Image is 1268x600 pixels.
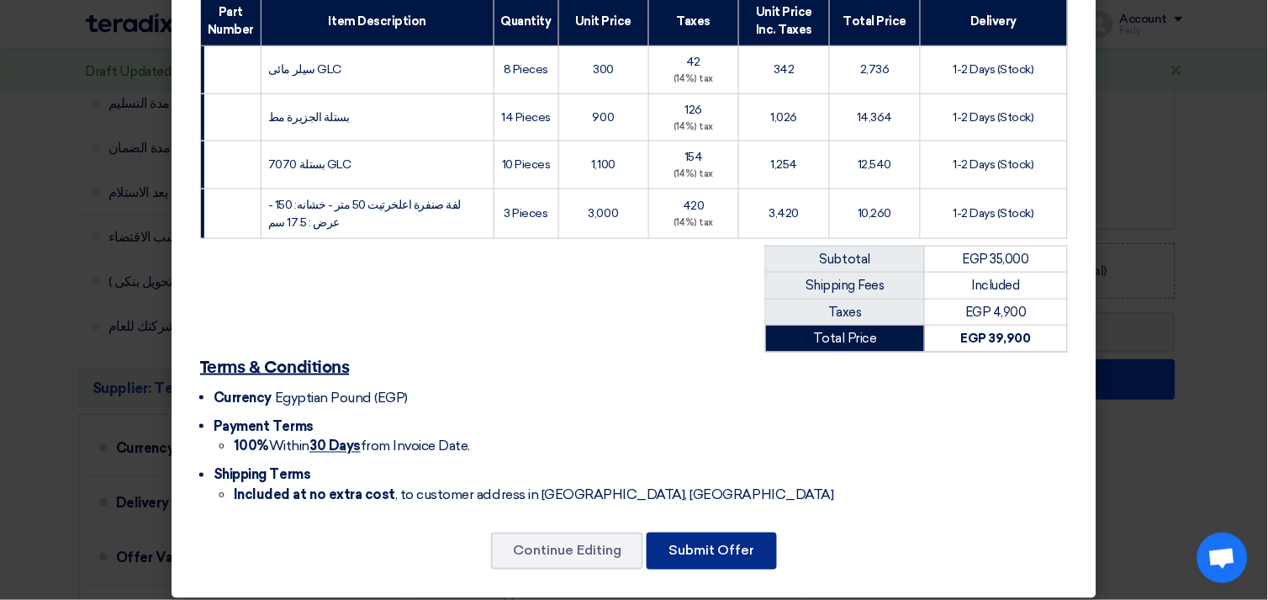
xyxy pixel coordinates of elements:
button: Continue Editing [491,533,643,570]
span: 900 [593,110,615,125]
u: 30 Days [309,438,361,454]
div: (14%) tax [656,120,732,135]
span: بستلة الجزيرة مط [268,110,349,125]
div: Open chat [1197,533,1248,583]
span: Currency [214,390,272,406]
span: 3,000 [589,206,619,220]
u: Terms & Conditions [200,359,349,376]
strong: Included at no extra cost [234,487,395,503]
span: 10 Pieces [502,157,551,172]
span: 342 [774,62,795,77]
span: سيلر مائى GLC [268,62,341,77]
div: (14%) tax [656,167,732,182]
span: 126 [685,103,703,117]
span: 420 [683,199,705,213]
span: 10,260 [858,206,891,220]
li: , to customer address in [GEOGRAPHIC_DATA], [GEOGRAPHIC_DATA] [234,486,1068,506]
strong: 100% [234,438,269,454]
span: Shipping Terms [214,467,310,483]
span: Included [972,278,1020,293]
span: 42 [686,55,700,69]
span: Egyptian Pound (EGP) [275,390,408,406]
strong: EGP 39,900 [961,331,1031,346]
td: Subtotal [766,246,925,273]
span: 300 [593,62,614,77]
span: 14,364 [857,110,892,125]
span: 12,540 [858,157,891,172]
td: Taxes [766,299,925,326]
span: 14 Pieces [501,110,551,125]
span: 1-2 Days (Stock) [954,62,1034,77]
span: Payment Terms [214,418,314,434]
span: 3 Pieces [505,206,548,220]
button: Submit Offer [647,533,777,570]
span: EGP 4,900 [965,305,1027,320]
td: Total Price [766,326,925,353]
td: EGP 35,000 [925,246,1068,273]
span: لفة صنفرة اعلخرتيت 50 متر - خشانه: 150 - عرض : 17.5 سم [268,198,461,230]
div: (14%) tax [656,216,732,231]
span: 3,420 [769,206,800,220]
div: (14%) tax [656,72,732,87]
span: 8 Pieces [504,62,548,77]
span: بستلة 7070 GLC [268,157,351,172]
span: 1,254 [771,157,798,172]
span: 1-2 Days (Stock) [954,157,1034,172]
span: Within from Invoice Date. [234,438,470,454]
span: 1-2 Days (Stock) [954,110,1034,125]
span: 2,736 [860,62,890,77]
span: 1,100 [591,157,616,172]
td: Shipping Fees [766,273,925,300]
span: 154 [684,150,703,164]
span: 1-2 Days (Stock) [954,206,1034,220]
span: 1,026 [771,110,798,125]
